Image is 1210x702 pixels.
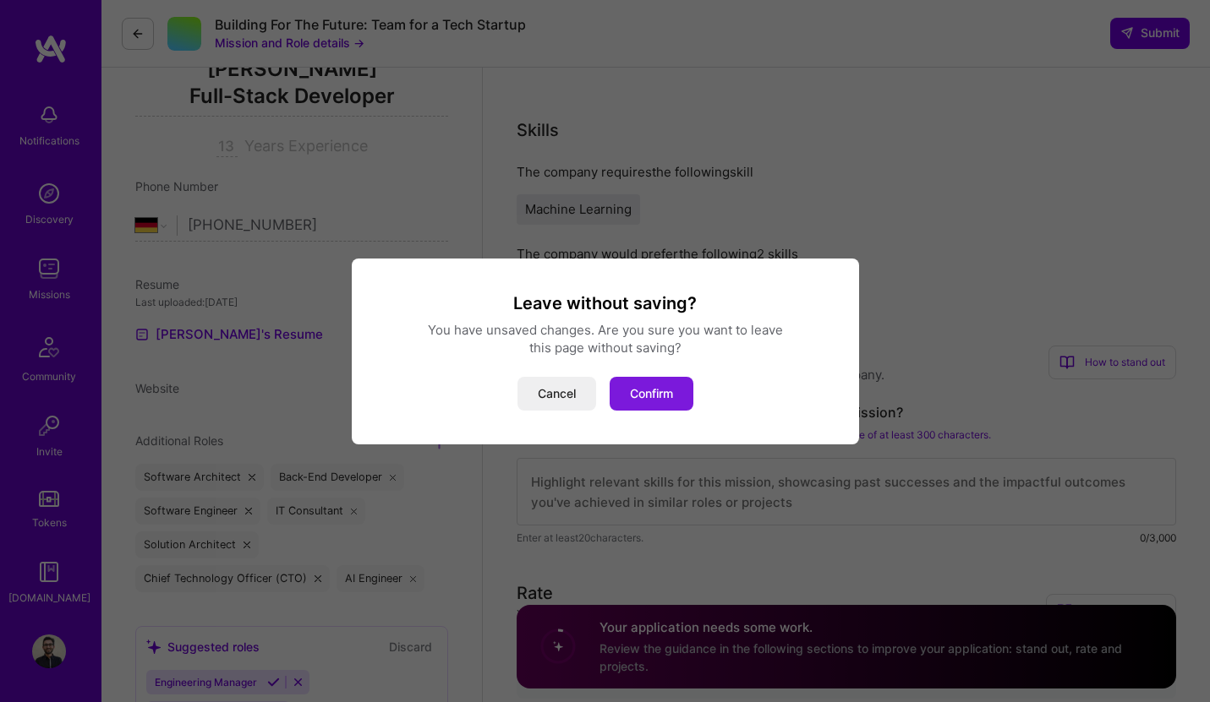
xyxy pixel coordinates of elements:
div: this page without saving? [372,339,839,356]
div: You have unsaved changes. Are you sure you want to leave [372,321,839,339]
button: Cancel [517,377,596,411]
h3: Leave without saving? [372,292,839,314]
div: modal [352,258,859,444]
button: Confirm [610,377,693,411]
